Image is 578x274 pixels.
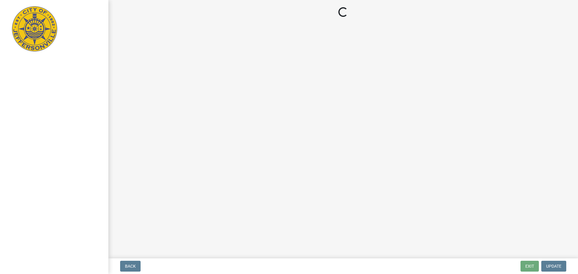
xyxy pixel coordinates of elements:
[12,6,57,51] img: City of Jeffersonville, Indiana
[120,261,141,272] button: Back
[546,264,561,269] span: Update
[541,261,566,272] button: Update
[125,264,136,269] span: Back
[521,261,539,272] button: Exit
